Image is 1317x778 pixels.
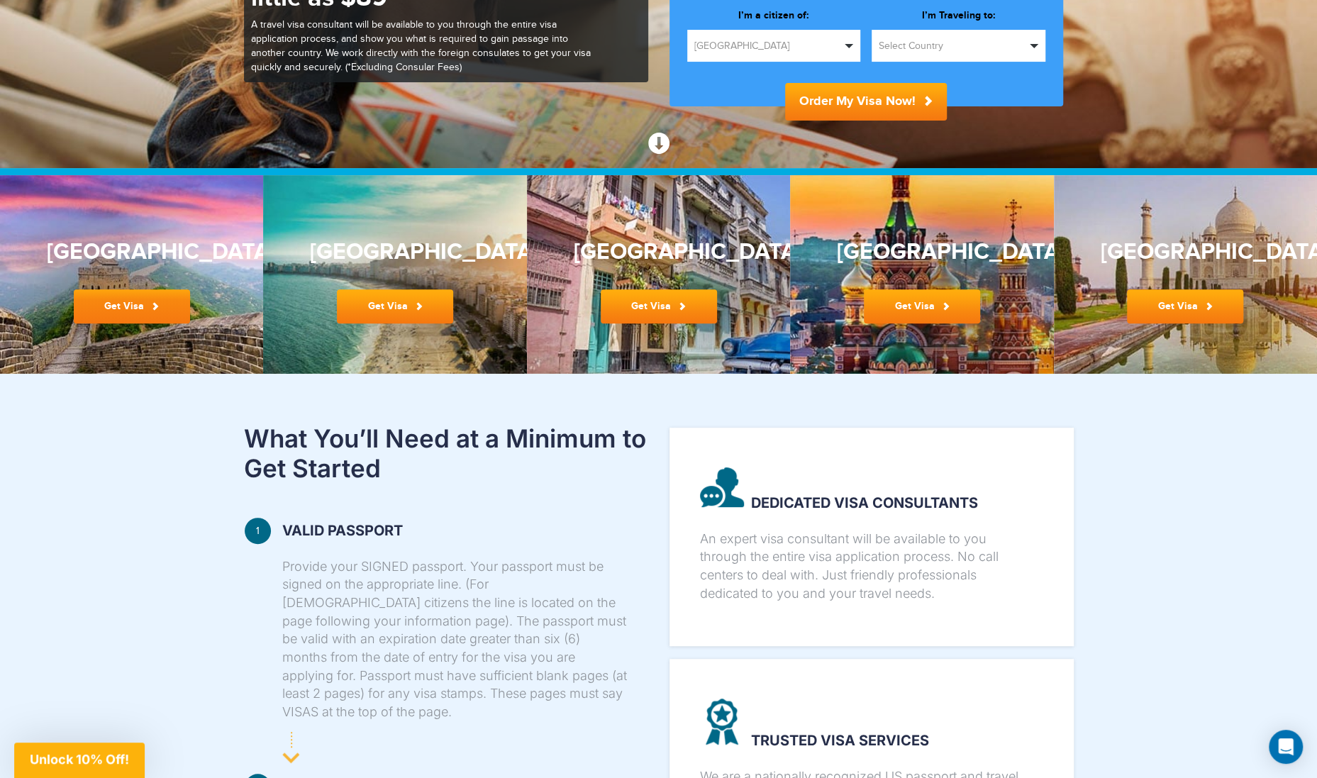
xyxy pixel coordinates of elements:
label: I’m Traveling to: [872,9,1045,23]
div: Open Intercom Messenger [1269,730,1303,764]
p: Provide your SIGNED passport. Your passport must be signed on the appropriate line. (For [DEMOGRA... [282,557,627,721]
a: Get Visa [601,289,717,323]
button: Select Country [872,30,1045,62]
span: Unlock 10% Off! [30,752,129,767]
a: Get Visa [864,289,980,323]
h3: [GEOGRAPHIC_DATA] [47,240,217,265]
h2: What You’ll Need at a Minimum to Get Started [244,423,648,483]
p: An expert visa consultant will be available to you through the entire visa application process. N... [700,530,1030,603]
strong: Valid passport [282,522,627,539]
h3: [GEOGRAPHIC_DATA] [837,240,1007,265]
a: Get Visa [337,289,453,323]
a: Get Visa [1127,289,1243,323]
button: Order My Visa Now! [785,83,947,121]
strong: Trusted Visa Services [700,703,1030,749]
p: A travel visa consultant will be available to you through the entire visa application process, an... [251,18,591,75]
strong: Dedicated visa consultants [700,472,1030,511]
h3: [GEOGRAPHIC_DATA] [310,240,480,265]
span: [GEOGRAPHIC_DATA] [694,39,841,53]
span: Select Country [879,39,1026,53]
img: image description [700,699,744,745]
h3: [GEOGRAPHIC_DATA] [1100,240,1270,265]
a: Get Visa [74,289,190,323]
label: I’m a citizen of: [687,9,861,23]
button: [GEOGRAPHIC_DATA] [687,30,861,62]
div: Unlock 10% Off! [14,743,145,778]
img: image description [700,467,744,507]
h3: [GEOGRAPHIC_DATA] [574,240,744,265]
